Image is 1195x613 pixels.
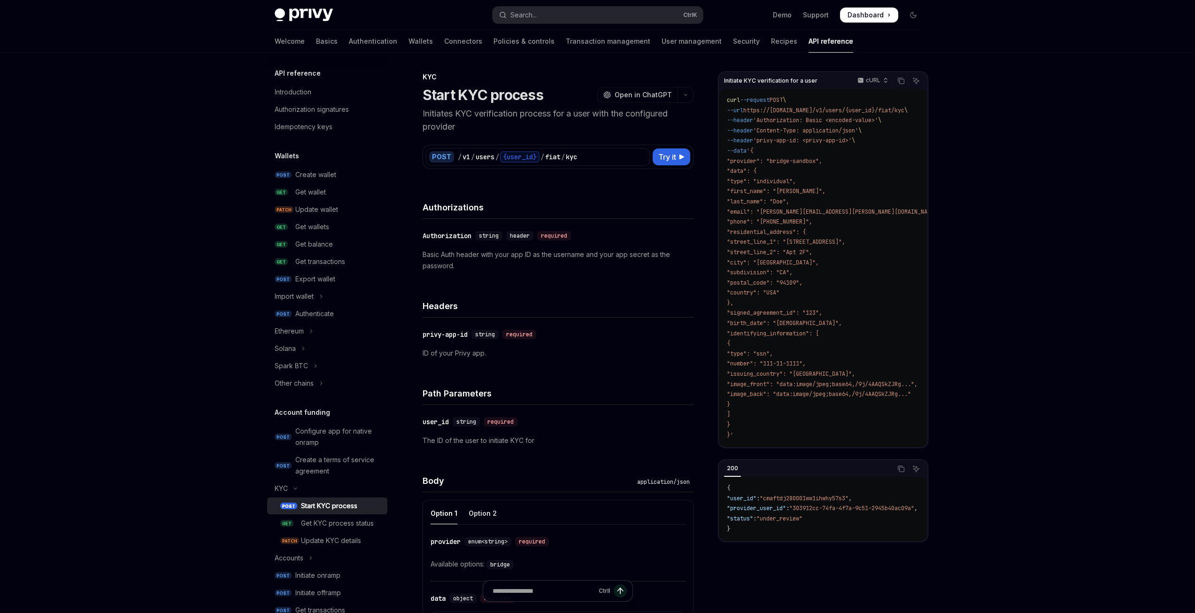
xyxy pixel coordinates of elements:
button: Toggle Spark BTC section [267,357,387,374]
a: Authorization signatures [267,101,387,118]
a: Dashboard [840,8,898,23]
div: fiat [545,152,560,162]
button: Ask AI [910,463,922,475]
a: PATCHUpdate wallet [267,201,387,218]
span: POST [770,96,783,104]
span: Try it [658,151,676,163]
div: Available options: [431,559,686,570]
span: \ [904,107,908,114]
span: POST [275,462,292,469]
div: Get wallet [295,186,326,198]
div: KYC [275,483,288,494]
span: "type": "ssn", [727,350,773,357]
div: Initiate onramp [295,570,340,581]
span: curl [727,96,740,104]
code: bridge [486,560,514,569]
div: Configure app for native onramp [295,426,382,448]
div: Introduction [275,86,311,98]
span: "data": { [727,167,756,175]
div: Other chains [275,378,314,389]
span: GET [275,258,288,265]
span: : [753,515,756,522]
span: }' [727,431,733,439]
div: Initiate offramp [295,587,341,598]
span: \ [878,116,881,124]
a: Connectors [444,30,482,53]
span: "type": "individual", [727,178,796,185]
span: '{ [747,147,753,155]
span: header [510,232,530,240]
button: Copy the contents from the code block [895,463,907,475]
a: GETGet wallet [267,184,387,201]
h4: Path Parameters [423,387,694,400]
span: "identifying_information": [ [727,330,819,337]
span: POST [275,572,292,579]
a: Transaction management [566,30,650,53]
a: POSTExport wallet [267,271,387,287]
button: Toggle dark mode [906,8,921,23]
h5: API reference [275,68,321,79]
div: Search... [510,9,537,21]
a: POSTInitiate onramp [267,567,387,584]
a: Introduction [267,84,387,101]
div: Create wallet [295,169,336,180]
button: Toggle Solana section [267,340,387,357]
a: Wallets [409,30,433,53]
div: Solana [275,343,296,354]
div: KYC [423,72,694,82]
button: Open in ChatGPT [597,87,678,103]
div: user_id [423,417,449,427]
span: "street_line_1": "[STREET_ADDRESS]", [727,238,845,246]
span: "last_name": "Doe", [727,198,789,205]
a: GETGet wallets [267,218,387,235]
span: "status" [727,515,753,522]
div: Ethereum [275,326,304,337]
span: } [727,421,730,428]
a: Support [803,10,829,20]
div: / [495,152,499,162]
h4: Body [423,474,633,487]
span: GET [275,241,288,248]
span: } [727,401,730,408]
a: GETGet KYC process status [267,515,387,532]
div: Get transactions [295,256,345,267]
div: Import wallet [275,291,314,302]
div: Update KYC details [301,535,361,546]
div: {user_id} [500,151,540,163]
span: \ [783,96,786,104]
div: Authorization [423,231,471,241]
span: "first_name": "[PERSON_NAME]", [727,187,825,195]
a: POSTCreate a terms of service agreement [267,451,387,480]
p: The ID of the user to initiate KYC for [423,435,694,446]
input: Ask a question... [493,581,595,601]
a: API reference [809,30,853,53]
span: }, [727,299,733,307]
span: --url [727,107,743,114]
div: Authenticate [295,308,334,319]
div: users [476,152,494,162]
span: "provider_user_id" [727,504,786,512]
button: Try it [653,148,690,165]
h1: Start KYC process [423,86,543,103]
button: Toggle KYC section [267,480,387,497]
span: POST [275,276,292,283]
span: "street_line_2": "Apt 2F", [727,248,812,256]
span: GET [275,189,288,196]
span: 'Content-Type: application/json' [753,127,858,134]
span: --data [727,147,747,155]
a: POSTStart KYC process [267,497,387,514]
span: : [786,504,789,512]
span: GET [275,224,288,231]
button: cURL [852,73,892,89]
div: kyc [566,152,577,162]
span: ] [727,411,730,418]
span: "user_id" [727,495,756,502]
span: --header [727,127,753,134]
div: Accounts [275,552,303,564]
span: GET [280,520,293,527]
div: / [540,152,544,162]
button: Toggle Other chains section [267,375,387,392]
button: Copy the contents from the code block [895,75,907,87]
span: --header [727,116,753,124]
span: Initiate KYC verification for a user [724,77,817,85]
